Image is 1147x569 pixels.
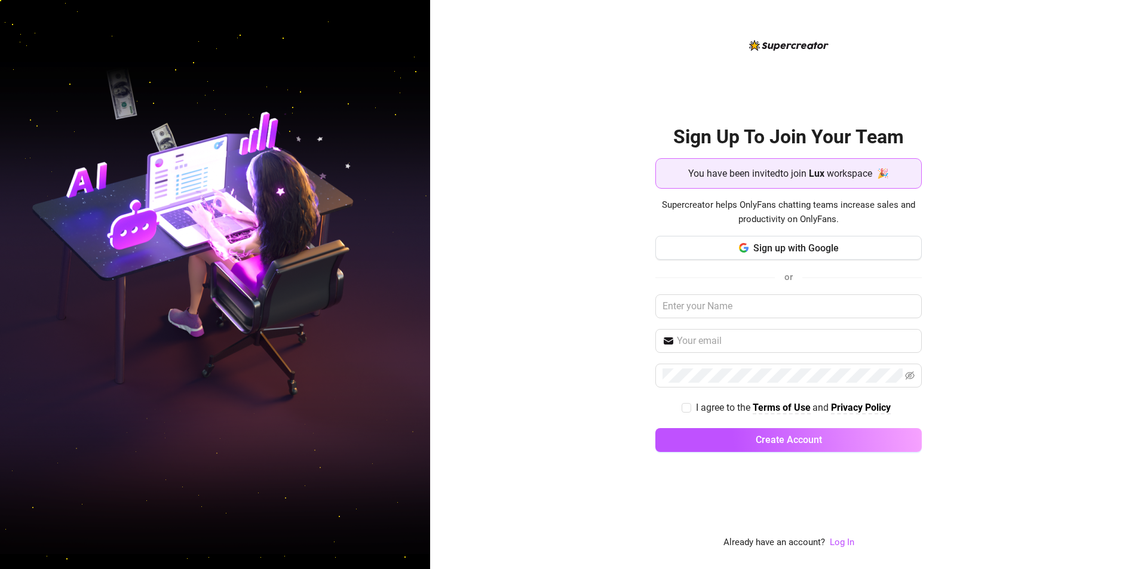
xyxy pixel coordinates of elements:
span: I agree to the [696,402,753,413]
span: or [784,272,793,282]
a: Log In [830,537,854,548]
strong: Lux [809,168,824,179]
strong: Terms of Use [753,402,811,413]
span: Supercreator helps OnlyFans chatting teams increase sales and productivity on OnlyFans. [655,198,922,226]
span: Already have an account? [723,536,825,550]
input: Your email [677,334,915,348]
strong: Privacy Policy [831,402,891,413]
a: Terms of Use [753,402,811,414]
img: logo-BBDzfeDw.svg [749,40,829,51]
h2: Sign Up To Join Your Team [655,125,922,149]
span: Sign up with Google [753,242,839,254]
span: workspace 🎉 [827,166,889,181]
button: Sign up with Google [655,236,922,260]
input: Enter your Name [655,294,922,318]
span: eye-invisible [905,371,915,380]
span: You have been invited to join [688,166,806,181]
span: Create Account [756,434,822,445]
span: and [812,402,831,413]
button: Create Account [655,428,922,452]
a: Log In [830,536,854,550]
a: Privacy Policy [831,402,891,414]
